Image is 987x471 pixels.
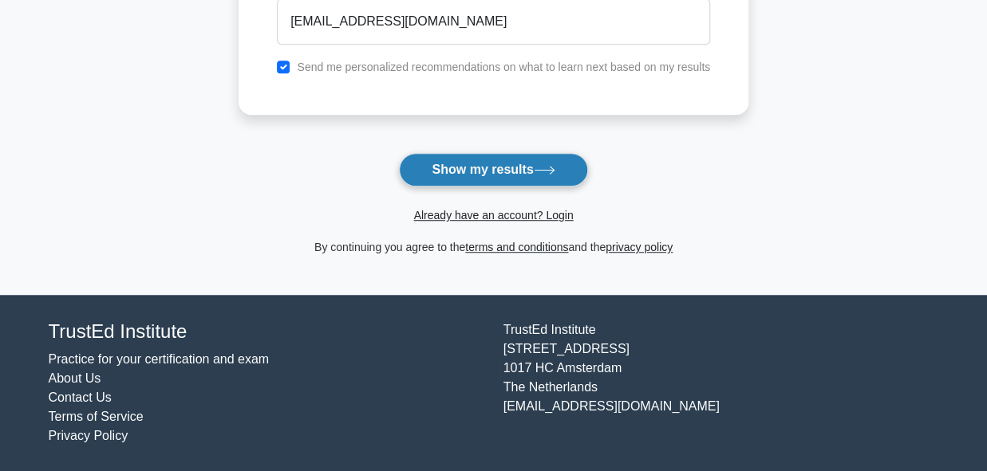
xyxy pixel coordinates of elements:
[49,429,128,442] a: Privacy Policy
[413,209,573,222] a: Already have an account? Login
[606,241,673,253] a: privacy policy
[49,371,101,385] a: About Us
[494,320,949,445] div: TrustEd Institute [STREET_ADDRESS] 1017 HC Amsterdam The Netherlands [EMAIL_ADDRESS][DOMAIN_NAME]
[49,391,112,404] a: Contact Us
[49,410,144,423] a: Terms of Service
[49,320,484,343] h4: TrustEd Institute
[399,153,587,186] button: Show my results
[49,352,270,366] a: Practice for your certification and exam
[297,61,710,73] label: Send me personalized recommendations on what to learn next based on my results
[229,237,758,257] div: By continuing you agree to the and the
[465,241,568,253] a: terms and conditions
